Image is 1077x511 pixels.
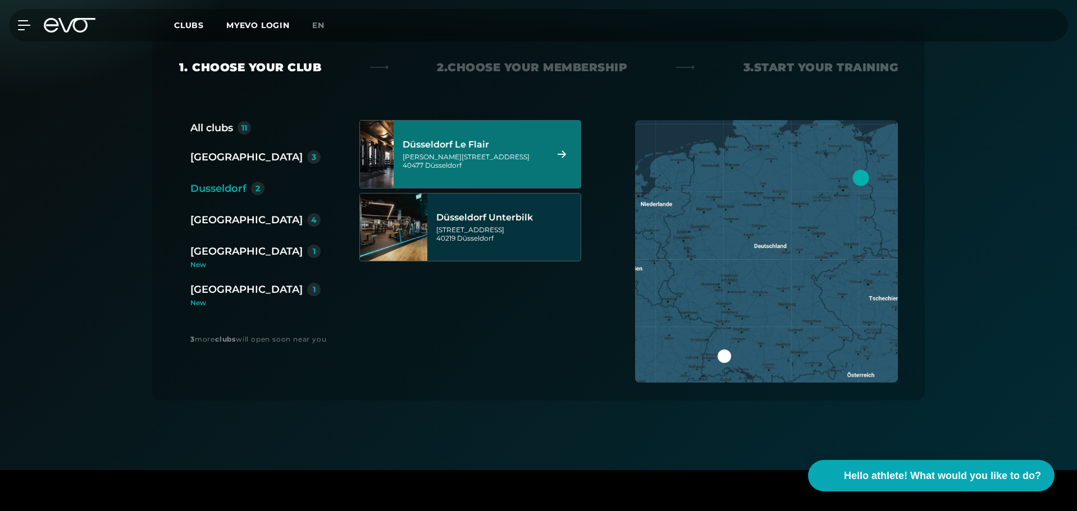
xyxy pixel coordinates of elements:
font: Choose your membership [448,61,627,74]
font: more [195,335,215,343]
font: New [190,298,206,307]
font: will open soon near you [236,335,326,343]
font: 1 [313,284,316,294]
font: [PERSON_NAME][STREET_ADDRESS] [403,153,530,161]
font: [GEOGRAPHIC_DATA] [190,214,303,226]
font: [STREET_ADDRESS] [436,225,504,234]
font: 2. [437,61,448,74]
img: Düsseldorf Unterbilk [360,194,427,261]
font: 1 [313,246,316,256]
font: Dusseldorf [190,182,247,195]
a: MYEVO LOGIN [226,20,290,30]
font: All clubs [190,122,233,134]
font: Düsseldorf Le Flair [403,139,489,150]
font: 3 [312,152,316,162]
font: 11 [241,123,247,133]
font: 40477 [403,161,423,169]
font: Choose your club [192,61,321,74]
font: [GEOGRAPHIC_DATA] [190,151,303,163]
font: 3 [190,335,195,343]
font: 1. [179,61,188,74]
font: 4 [311,215,317,225]
font: 3. [743,61,754,74]
font: [GEOGRAPHIC_DATA] [190,283,303,296]
font: Düsseldorf [457,234,494,242]
a: Clubs [174,20,226,30]
font: en [312,20,325,30]
button: Hello athlete! What would you like to do? [808,460,1055,491]
font: Start your training [754,61,898,74]
font: [GEOGRAPHIC_DATA] [190,245,303,257]
font: Hello athlete! What would you like to do? [844,470,1041,481]
img: Düsseldorf Le Flair [343,121,410,188]
font: Clubs [174,20,204,30]
font: Düsseldorf Unterbilk [436,212,533,223]
font: 2 [255,183,260,194]
font: 40219 [436,234,455,242]
a: en [312,19,338,32]
font: Düsseldorf [425,161,462,169]
font: clubs [215,335,236,343]
font: New [190,260,206,269]
img: map [635,120,898,383]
